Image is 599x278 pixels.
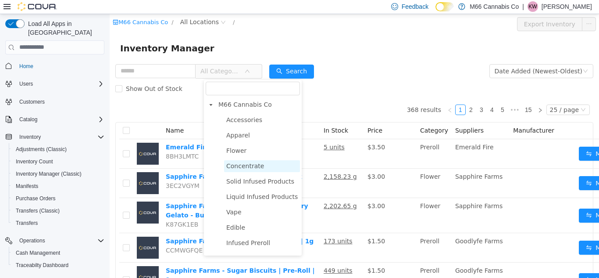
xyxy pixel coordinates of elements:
button: icon: ellipsis [472,3,486,17]
a: icon: shopM66 Cannabis Co [3,5,58,11]
span: K87GK1EB [56,207,89,214]
td: Flower [307,155,342,184]
span: Solid Infused Products [114,162,190,173]
a: Transfers [12,218,41,228]
button: Users [2,78,108,90]
a: 15 [413,91,425,101]
span: 3EC2VGYM [56,168,90,175]
span: Inventory [19,134,41,141]
span: Edible [117,210,135,217]
span: Transfers (Classic) [16,207,60,214]
input: filter select [96,68,190,81]
button: Operations [16,235,49,246]
i: icon: down [473,54,478,61]
img: Cova [18,2,57,11]
td: Preroll [307,125,342,155]
span: Suppliers [346,113,374,120]
img: Sapphire Farms - Cali Dream | Pre-Roll | 1g placeholder [27,223,49,245]
button: Customers [2,95,108,108]
a: Customers [16,97,48,107]
span: Category [310,113,339,120]
a: Manifests [12,181,42,191]
u: 2,202.65 g [214,188,247,195]
button: Home [2,60,108,72]
img: Sapphire Farms - Platinum Lemon Cherry Gelato - Bulk placeholder [27,188,49,209]
li: Previous Page [335,90,346,101]
u: 173 units [214,224,243,231]
li: 5 [388,90,398,101]
span: Show Out of Stock [13,71,76,78]
span: Goodlyfe Farms [346,224,393,231]
span: Inventory Manager (Classic) [12,169,104,179]
span: $1.50 [258,224,275,231]
span: Feedback [402,2,428,11]
span: Traceabilty Dashboard [12,260,104,271]
button: Inventory [16,132,44,142]
span: Tincture [117,241,142,248]
span: CCMWGFQE [56,233,93,240]
span: Manifests [12,181,104,191]
span: Inventory [16,132,104,142]
img: Emerald Fire - Bling Blaow .7g pre-roll placeholder [27,129,49,151]
span: / [62,5,64,11]
input: Dark Mode [435,2,454,11]
span: Inventory Manager (Classic) [16,170,82,177]
span: Vape [114,192,190,204]
span: Adjustments (Classic) [16,146,67,153]
li: 4 [377,90,388,101]
td: Flower [307,184,342,219]
u: 5 units [214,130,235,137]
p: M66 Cannabis Co [470,1,519,12]
a: 4 [378,91,387,101]
span: Edible [114,208,190,220]
img: Sapphire Farms - Sugar Biscuits | Pre-Roll | 1g placeholder [27,252,49,274]
span: Operations [19,237,45,244]
li: 1 [346,90,356,101]
span: ••• [398,90,412,101]
button: Operations [2,235,108,247]
i: icon: right [428,94,433,99]
a: Cash Management [12,248,64,258]
a: Traceabilty Dashboard [12,260,72,271]
span: Sapphire Farms [346,159,393,166]
button: Traceabilty Dashboard [9,259,108,271]
td: Preroll [307,219,342,249]
span: 8BH3LMTC [56,139,89,146]
a: 2 [357,91,366,101]
span: Home [19,63,33,70]
span: Purchase Orders [16,195,56,202]
a: 5 [388,91,398,101]
span: Infused Preroll [114,223,190,235]
a: Home [16,61,37,72]
span: $3.50 [258,130,275,137]
li: 3 [367,90,377,101]
li: 15 [412,90,425,101]
div: 25 / page [440,91,469,101]
p: [PERSON_NAME] [542,1,592,12]
span: Cash Management [16,249,60,256]
span: Inventory Count [12,156,104,167]
a: Adjustments (Classic) [12,144,70,155]
button: Adjustments (Classic) [9,143,108,155]
span: Accessories [114,100,190,112]
button: Transfers [9,217,108,229]
a: 1 [346,91,356,101]
span: Concentrate [117,148,154,155]
button: icon: searchSearch [160,51,204,65]
span: Accessories [117,102,153,109]
li: 368 results [297,90,332,101]
span: All Locations [71,3,109,13]
button: Inventory Manager (Classic) [9,168,108,180]
button: icon: swapMove [469,133,510,147]
button: icon: swapMove [469,162,510,176]
span: Goodlyfe Farms [346,253,393,260]
button: icon: swapMove [469,195,510,209]
a: Transfers (Classic) [12,206,63,216]
span: Vape [117,195,132,202]
span: Flower [117,133,137,140]
a: 3 [367,91,377,101]
span: Manifests [16,183,38,190]
span: In Stock [214,113,239,120]
span: $3.00 [258,159,275,166]
div: Kattie Walters [528,1,538,12]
